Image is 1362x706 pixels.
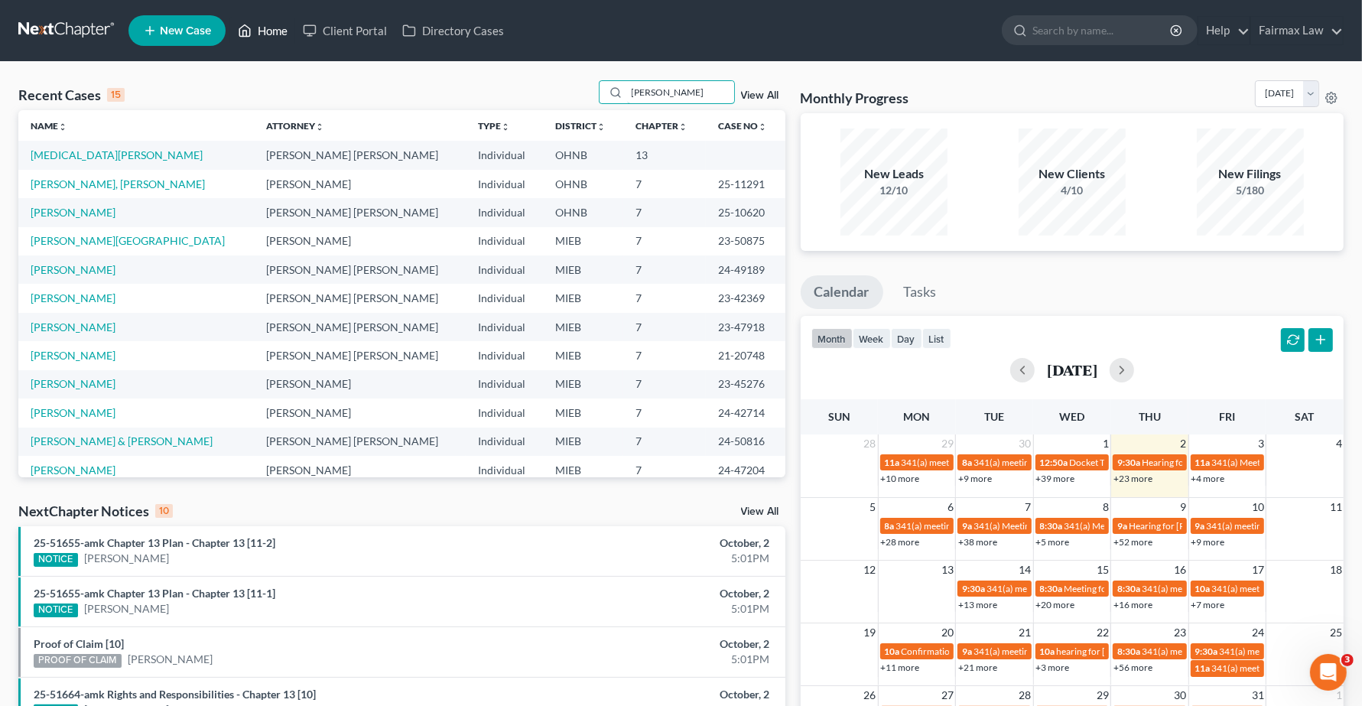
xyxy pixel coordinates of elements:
span: Mon [903,410,930,423]
td: [PERSON_NAME] [PERSON_NAME] [254,141,466,169]
div: NOTICE [34,553,78,567]
span: 8:30a [1117,583,1140,594]
a: +20 more [1036,599,1075,610]
td: [PERSON_NAME] [254,170,466,198]
span: 26 [863,686,878,704]
a: +11 more [881,662,920,673]
span: 341(a) Meeting for Rayneshia [GEOGRAPHIC_DATA] [974,520,1185,532]
span: 5 [869,498,878,516]
a: 25-51664-amk Rights and Responsibilities - Chapter 13 [10] [34,688,316,701]
div: 5/180 [1197,183,1304,198]
span: 11 [1328,498,1344,516]
span: 341(a) meeting for [PERSON_NAME] & [PERSON_NAME] [974,457,1202,468]
a: +9 more [958,473,992,484]
a: View All [741,506,779,517]
span: Meeting for [PERSON_NAME] [1065,583,1185,594]
span: 7 [1024,498,1033,516]
span: 9a [1195,520,1205,532]
span: 8a [962,457,972,468]
td: Individual [466,170,543,198]
a: [PERSON_NAME] [31,263,115,276]
span: 8a [885,520,895,532]
span: Sun [828,410,850,423]
span: 13 [940,561,955,579]
a: [PERSON_NAME] [128,652,213,667]
div: New Clients [1019,165,1126,183]
button: week [853,328,891,349]
td: [PERSON_NAME] [PERSON_NAME] [254,341,466,369]
a: Proof of Claim [10] [34,637,124,650]
iframe: Intercom live chat [1310,654,1347,691]
span: 341(a) meeting for [PERSON_NAME] [1142,646,1289,657]
i: unfold_more [501,122,510,132]
span: 9:30a [1117,457,1140,468]
a: Typeunfold_more [478,120,510,132]
td: MIEB [543,341,624,369]
a: [PERSON_NAME] [31,464,115,477]
div: 4/10 [1019,183,1126,198]
td: [PERSON_NAME] [254,227,466,255]
span: 6 [946,498,955,516]
span: 3 [1256,434,1266,453]
a: Districtunfold_more [555,120,606,132]
input: Search by name... [627,81,734,103]
span: 3 [1341,654,1354,666]
span: 29 [940,434,955,453]
span: Fri [1219,410,1235,423]
span: 15 [1095,561,1110,579]
div: 5:01PM [535,652,770,667]
td: OHNB [543,141,624,169]
span: 12:50a [1040,457,1068,468]
span: 9a [962,520,972,532]
i: unfold_more [596,122,606,132]
td: 25-11291 [706,170,785,198]
div: October, 2 [535,586,770,601]
a: +39 more [1036,473,1075,484]
a: Nameunfold_more [31,120,67,132]
td: 7 [623,370,706,399]
td: MIEB [543,370,624,399]
span: 341(a) Meeting for [PERSON_NAME] and [PERSON_NAME] [1065,520,1303,532]
span: Tue [984,410,1004,423]
span: 341(a) meeting for [PERSON_NAME] [1212,583,1360,594]
a: +16 more [1113,599,1152,610]
span: 11a [1195,457,1211,468]
td: 7 [623,198,706,226]
span: 23 [1173,623,1188,642]
td: OHNB [543,170,624,198]
span: 341(a) meeting for [PERSON_NAME] [987,583,1134,594]
a: View All [741,90,779,101]
span: 16 [1173,561,1188,579]
span: 22 [1095,623,1110,642]
td: [PERSON_NAME] [254,456,466,484]
div: 12/10 [840,183,948,198]
span: Hearing for [PERSON_NAME] & [PERSON_NAME] [1129,520,1329,532]
div: New Leads [840,165,948,183]
td: 24-49189 [706,255,785,284]
td: MIEB [543,399,624,427]
a: [PERSON_NAME] & [PERSON_NAME] [31,434,213,447]
input: Search by name... [1032,16,1172,44]
td: [PERSON_NAME] [254,370,466,399]
span: 24 [1250,623,1266,642]
a: +52 more [1113,536,1152,548]
span: 9 [1179,498,1188,516]
a: 25-51655-amk Chapter 13 Plan - Chapter 13 [11-2] [34,536,275,549]
span: hearing for [PERSON_NAME] [1057,646,1175,657]
a: Case Nounfold_more [718,120,767,132]
a: [PERSON_NAME] [31,206,115,219]
td: 7 [623,456,706,484]
td: Individual [466,456,543,484]
td: 7 [623,170,706,198]
span: 21 [1018,623,1033,642]
td: Individual [466,141,543,169]
span: 341(a) meeting for [PERSON_NAME] [1142,583,1289,594]
span: Sat [1295,410,1315,423]
a: Fairmax Law [1251,17,1343,44]
a: Tasks [890,275,951,309]
a: Calendar [801,275,883,309]
span: 27 [940,686,955,704]
span: 341(a) meeting for [PERSON_NAME] [896,520,1044,532]
span: 9a [1117,520,1127,532]
td: 7 [623,255,706,284]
